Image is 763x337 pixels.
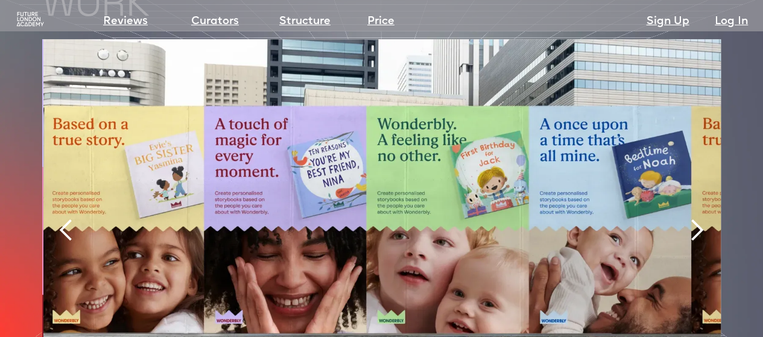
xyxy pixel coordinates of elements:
[646,13,689,30] a: Sign Up
[367,13,394,30] a: Price
[279,13,331,30] a: Structure
[191,13,239,30] a: Curators
[715,13,748,30] a: Log In
[103,13,148,30] a: Reviews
